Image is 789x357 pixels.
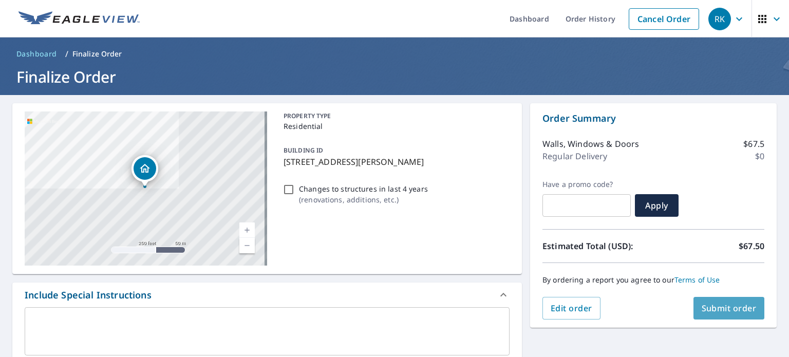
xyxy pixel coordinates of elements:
a: Current Level 17, Zoom Out [239,238,255,253]
button: Edit order [542,297,600,320]
h1: Finalize Order [12,66,777,87]
div: Include Special Instructions [12,283,522,307]
p: Finalize Order [72,49,122,59]
button: Apply [635,194,679,217]
nav: breadcrumb [12,46,777,62]
a: Terms of Use [674,275,720,285]
p: $67.5 [743,138,764,150]
p: ( renovations, additions, etc. ) [299,194,428,205]
p: By ordering a report you agree to our [542,275,764,285]
a: Cancel Order [629,8,699,30]
p: Order Summary [542,111,764,125]
p: Estimated Total (USD): [542,240,653,252]
p: [STREET_ADDRESS][PERSON_NAME] [284,156,505,168]
span: Submit order [702,303,757,314]
div: RK [708,8,731,30]
p: BUILDING ID [284,146,323,155]
div: Include Special Instructions [25,288,152,302]
p: $67.50 [739,240,764,252]
button: Submit order [693,297,765,320]
span: Dashboard [16,49,57,59]
img: EV Logo [18,11,140,27]
span: Edit order [551,303,592,314]
label: Have a promo code? [542,180,631,189]
a: Current Level 17, Zoom In [239,222,255,238]
p: Changes to structures in last 4 years [299,183,428,194]
div: Dropped pin, building 1, Residential property, 223 Springside Dr Elgin, IL 60124 [131,155,158,187]
p: Walls, Windows & Doors [542,138,639,150]
span: Apply [643,200,670,211]
li: / [65,48,68,60]
a: Dashboard [12,46,61,62]
p: Residential [284,121,505,131]
p: Regular Delivery [542,150,607,162]
p: $0 [755,150,764,162]
p: PROPERTY TYPE [284,111,505,121]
